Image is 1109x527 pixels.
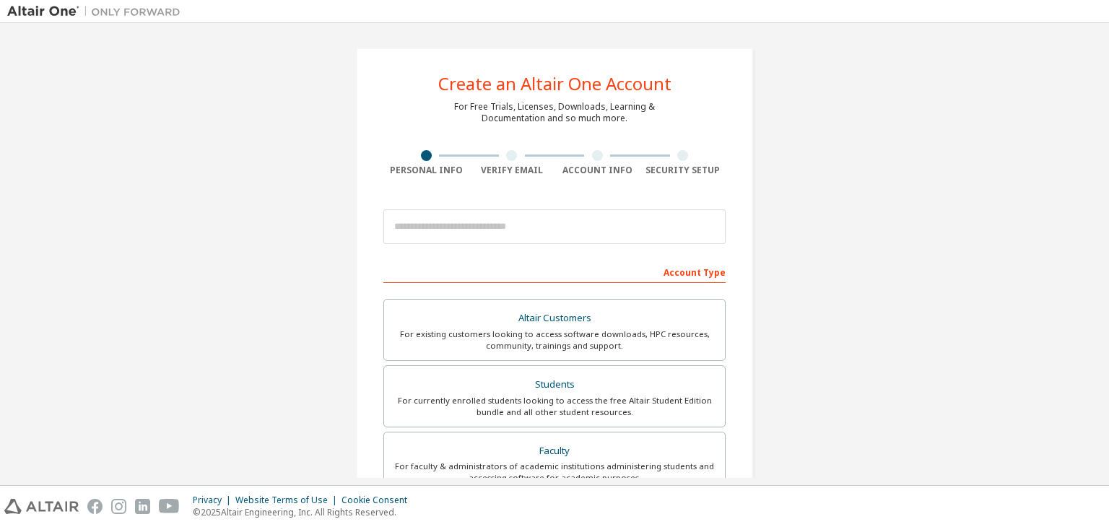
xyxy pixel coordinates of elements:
img: youtube.svg [159,499,180,514]
div: For faculty & administrators of academic institutions administering students and accessing softwa... [393,461,716,484]
img: Altair One [7,4,188,19]
div: Verify Email [469,165,555,176]
img: linkedin.svg [135,499,150,514]
div: For existing customers looking to access software downloads, HPC resources, community, trainings ... [393,328,716,352]
div: Security Setup [640,165,726,176]
div: Privacy [193,495,235,506]
div: Students [393,375,716,395]
div: Faculty [393,441,716,461]
div: Account Type [383,260,726,283]
p: © 2025 Altair Engineering, Inc. All Rights Reserved. [193,506,416,518]
div: For currently enrolled students looking to access the free Altair Student Edition bundle and all ... [393,395,716,418]
div: Personal Info [383,165,469,176]
div: For Free Trials, Licenses, Downloads, Learning & Documentation and so much more. [454,101,655,124]
div: Altair Customers [393,308,716,328]
img: instagram.svg [111,499,126,514]
div: Website Terms of Use [235,495,342,506]
img: altair_logo.svg [4,499,79,514]
div: Cookie Consent [342,495,416,506]
img: facebook.svg [87,499,103,514]
div: Account Info [554,165,640,176]
div: Create an Altair One Account [438,75,671,92]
